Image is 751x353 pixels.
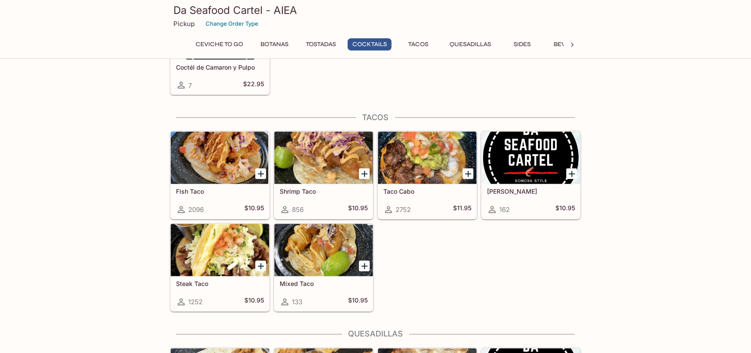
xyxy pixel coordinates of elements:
a: Taco Cabo2752$11.95 [378,131,477,219]
h5: $10.95 [348,297,368,307]
button: Quesadillas [445,38,496,50]
button: Change Order Type [202,17,262,30]
a: Mixed Taco133$10.95 [274,224,373,312]
span: 133 [292,298,302,306]
p: Pickup [173,20,195,28]
button: Add Steak Taco [255,261,266,272]
h5: Shrimp Taco [280,188,368,195]
button: Tostadas [301,38,341,50]
div: Steak Taco [171,224,269,276]
button: Add Mixed Taco [359,261,370,272]
h5: $10.95 [244,205,264,215]
span: 1252 [188,298,203,306]
div: Mixed Taco [274,224,373,276]
div: Shrimp Taco [274,132,373,184]
button: Add Shrimp Taco [359,168,370,179]
h5: Steak Taco [176,280,264,288]
span: 162 [499,206,510,214]
button: Botanas [255,38,294,50]
button: Add Fish Taco [255,168,266,179]
button: Tacos [399,38,438,50]
h5: Fish Taco [176,188,264,195]
div: Coctél de Camaron y Pulpo [171,7,269,60]
h5: $10.95 [555,205,575,215]
h5: $22.95 [243,80,264,91]
button: Add Taco Cabo [463,168,474,179]
a: Fish Taco2096$10.95 [170,131,270,219]
div: Taco Chando [482,132,580,184]
h4: Tacos [170,113,581,122]
h5: $10.95 [348,205,368,215]
h5: Mixed Taco [280,280,368,288]
h5: $11.95 [453,205,471,215]
span: 7 [188,81,192,90]
h3: Da Seafood Cartel - AIEA [173,3,578,17]
span: 2752 [396,206,411,214]
h5: [PERSON_NAME] [487,188,575,195]
button: Add Taco Chando [566,168,577,179]
button: Beverages [549,38,595,50]
button: Sides [503,38,542,50]
button: Ceviche To Go [191,38,248,50]
div: Taco Cabo [378,132,477,184]
span: 2096 [188,206,204,214]
button: Cocktails [348,38,392,50]
a: Steak Taco1252$10.95 [170,224,270,312]
h5: $10.95 [244,297,264,307]
div: Fish Taco [171,132,269,184]
a: Shrimp Taco856$10.95 [274,131,373,219]
a: [PERSON_NAME]162$10.95 [481,131,581,219]
span: 856 [292,206,304,214]
h5: Taco Cabo [383,188,471,195]
h4: Quesadillas [170,329,581,339]
h5: Coctél de Camaron y Pulpo [176,64,264,71]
